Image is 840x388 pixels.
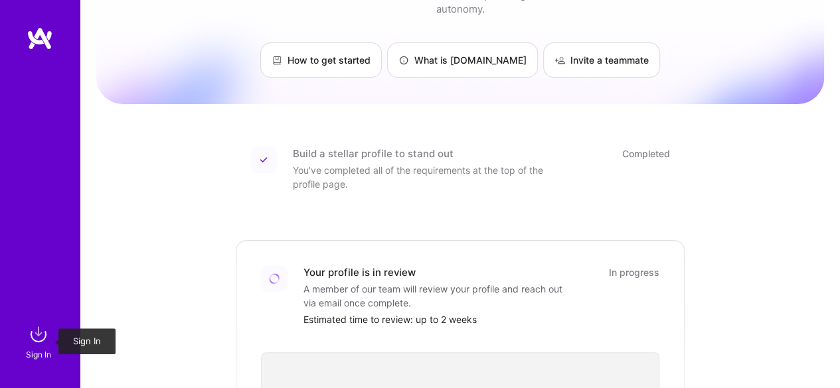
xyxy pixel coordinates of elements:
div: A member of our team will review your profile and reach out via email once complete. [303,282,569,310]
img: Completed [260,156,268,164]
img: How to get started [272,55,282,66]
div: You've completed all of the requirements at the top of the profile page. [293,163,558,191]
a: Invite a teammate [543,42,660,78]
a: What is [DOMAIN_NAME] [387,42,538,78]
img: Loading [268,273,280,285]
div: Estimated time to review: up to 2 weeks [303,312,659,326]
img: Invite a teammate [554,55,565,66]
div: Your profile is in review [303,265,416,279]
div: Completed [622,147,670,161]
a: sign inSign In [28,321,52,361]
img: sign in [25,321,52,348]
div: Build a stellar profile to stand out [293,147,454,161]
a: How to get started [260,42,382,78]
img: logo [27,27,53,50]
div: Sign In [26,348,51,361]
div: In progress [609,265,659,279]
img: What is A.Team [398,55,409,66]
